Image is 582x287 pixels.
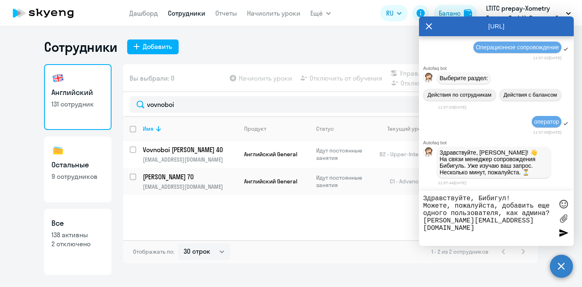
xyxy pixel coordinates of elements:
[215,9,237,17] a: Отчеты
[143,156,237,163] p: [EMAIL_ADDRESS][DOMAIN_NAME]
[390,178,426,185] span: C1 - Advanced
[244,178,297,185] span: Английский General
[424,73,434,85] img: bot avatar
[143,172,237,181] a: [PERSON_NAME] 70
[440,149,548,176] p: Здравствуйте, [PERSON_NAME]! 👋 ﻿На связи менеджер сопровождения Бибигуль. Уже изучаю ваш запрос. ...
[244,125,266,132] div: Продукт
[143,172,236,181] p: [PERSON_NAME] 70
[51,72,65,85] img: english
[439,8,461,18] div: Баланс
[464,9,472,17] img: balance
[129,9,158,17] a: Дашборд
[428,92,491,98] span: Действия по сотрудникам
[534,118,559,125] span: оператор
[557,212,570,225] label: Лимит 10 файлов
[386,8,393,18] span: RU
[316,125,372,132] div: Статус
[380,5,407,21] button: RU
[133,248,175,255] span: Отображать по:
[503,92,557,98] span: Действия с балансом
[168,9,205,17] a: Сотрудники
[44,39,117,55] h1: Сотрудники
[51,218,104,229] h3: Все
[423,66,574,71] div: Autofaq bot
[434,5,477,21] button: Балансbalance
[130,73,175,83] span: Вы выбрали: 0
[387,125,434,132] div: Текущий уровень
[51,172,104,181] p: 9 сотрудников
[143,145,236,154] p: Vovnoboi [PERSON_NAME] 40
[51,100,104,109] p: 131 сотрудник
[44,209,112,275] a: Все138 активны2 отключено
[533,56,561,60] time: 11:57:02[DATE]
[143,145,237,154] a: Vovnoboi [PERSON_NAME] 40
[438,181,466,185] time: 11:57:44[DATE]
[143,183,237,190] p: [EMAIL_ADDRESS][DOMAIN_NAME]
[310,5,331,21] button: Ещё
[143,42,172,51] div: Добавить
[247,9,300,17] a: Начислить уроки
[127,39,179,54] button: Добавить
[379,150,443,158] span: B2 - Upper-Intermediate
[316,147,372,162] p: Идут постоянные занятия
[438,105,466,109] time: 11:57:03[DATE]
[379,125,449,132] div: Текущий уровень
[143,125,237,132] div: Имя
[440,75,488,81] span: Выберите раздел:
[423,89,496,101] button: Действия по сотрудникам
[130,96,531,113] input: Поиск по имени, email, продукту или статусу
[431,248,489,255] span: 1 - 2 из 2 сотрудников
[51,230,104,239] p: 138 активны
[51,144,65,157] img: others
[310,8,323,18] span: Ещё
[424,147,434,159] img: bot avatar
[499,89,561,101] button: Действия с балансом
[423,140,574,145] div: Autofaq bot
[476,44,559,51] span: Операционное сопровождение
[44,64,112,130] a: Английский131 сотрудник
[51,87,104,98] h3: Английский
[244,125,309,132] div: Продукт
[244,150,297,158] span: Английский General
[316,125,334,132] div: Статус
[316,174,372,189] p: Идут постоянные занятия
[51,160,104,170] h3: Остальные
[482,3,575,23] button: LTITC prepay-Xometry Europe GmbH_Основной, Xometry Europe GmbH
[143,125,154,132] div: Имя
[533,130,561,134] time: 11:57:09[DATE]
[423,195,553,242] textarea: Здравствуйте, Бибигу! Можете, пожалуйста, добавить еще одного пользователя, как админа? [PERSON_N...
[486,3,563,23] p: LTITC prepay-Xometry Europe GmbH_Основной, Xometry Europe GmbH
[44,137,112,202] a: Остальные9 сотрудников
[51,239,104,248] p: 2 отключено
